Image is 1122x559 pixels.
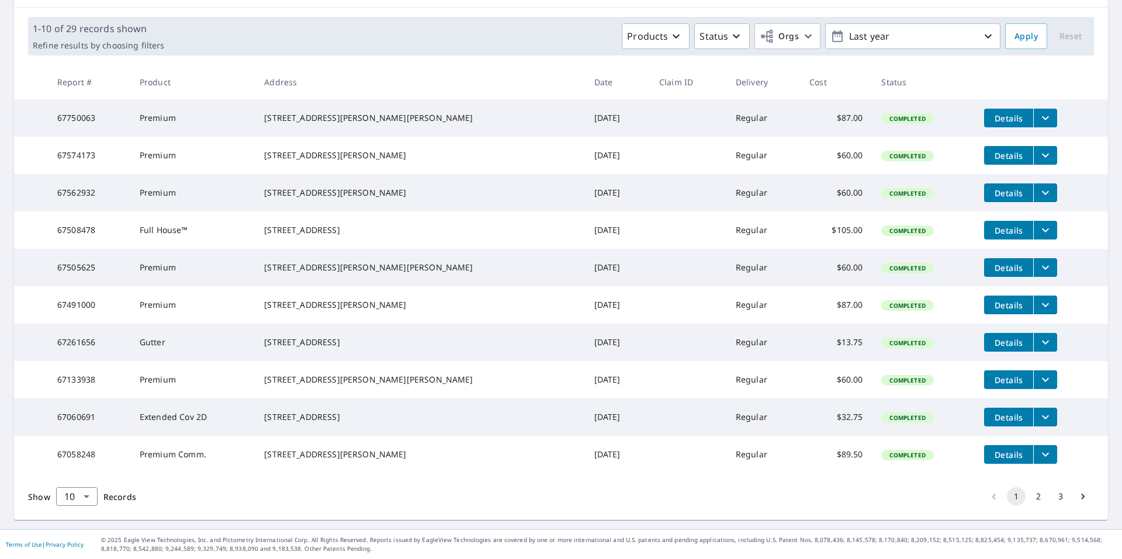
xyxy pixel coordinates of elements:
[1033,296,1057,314] button: filesDropdownBtn-67491000
[694,23,750,49] button: Status
[1014,29,1038,44] span: Apply
[699,29,728,43] p: Status
[991,188,1026,199] span: Details
[264,187,575,199] div: [STREET_ADDRESS][PERSON_NAME]
[56,487,98,506] div: Show 10 records
[882,376,932,384] span: Completed
[1033,445,1057,464] button: filesDropdownBtn-67058248
[6,540,42,548] a: Terms of Use
[255,65,584,99] th: Address
[726,137,800,174] td: Regular
[991,337,1026,348] span: Details
[726,211,800,249] td: Regular
[48,361,130,398] td: 67133938
[48,174,130,211] td: 67562932
[264,112,575,124] div: [STREET_ADDRESS][PERSON_NAME][PERSON_NAME]
[991,113,1026,124] span: Details
[33,22,164,36] p: 1-10 of 29 records shown
[264,150,575,161] div: [STREET_ADDRESS][PERSON_NAME]
[130,174,255,211] td: Premium
[6,541,84,548] p: |
[726,65,800,99] th: Delivery
[585,211,650,249] td: [DATE]
[130,65,255,99] th: Product
[760,29,799,44] span: Orgs
[984,183,1033,202] button: detailsBtn-67562932
[882,414,932,422] span: Completed
[130,137,255,174] td: Premium
[130,99,255,137] td: Premium
[825,23,1000,49] button: Last year
[264,262,575,273] div: [STREET_ADDRESS][PERSON_NAME][PERSON_NAME]
[882,114,932,123] span: Completed
[844,26,981,47] p: Last year
[585,436,650,473] td: [DATE]
[48,324,130,361] td: 67261656
[800,361,872,398] td: $60.00
[1033,183,1057,202] button: filesDropdownBtn-67562932
[984,333,1033,352] button: detailsBtn-67261656
[726,436,800,473] td: Regular
[882,227,932,235] span: Completed
[585,398,650,436] td: [DATE]
[726,324,800,361] td: Regular
[585,361,650,398] td: [DATE]
[650,65,726,99] th: Claim ID
[627,29,668,43] p: Products
[48,65,130,99] th: Report #
[585,324,650,361] td: [DATE]
[800,137,872,174] td: $60.00
[585,99,650,137] td: [DATE]
[103,491,136,502] span: Records
[48,436,130,473] td: 67058248
[984,370,1033,389] button: detailsBtn-67133938
[1033,333,1057,352] button: filesDropdownBtn-67261656
[264,336,575,348] div: [STREET_ADDRESS]
[991,262,1026,273] span: Details
[882,264,932,272] span: Completed
[48,249,130,286] td: 67505625
[1051,487,1070,506] button: Go to page 3
[48,137,130,174] td: 67574173
[1029,487,1048,506] button: Go to page 2
[800,65,872,99] th: Cost
[1033,408,1057,426] button: filesDropdownBtn-67060691
[882,339,932,347] span: Completed
[872,65,975,99] th: Status
[800,211,872,249] td: $105.00
[984,109,1033,127] button: detailsBtn-67750063
[130,324,255,361] td: Gutter
[48,99,130,137] td: 67750063
[991,374,1026,386] span: Details
[130,286,255,324] td: Premium
[984,408,1033,426] button: detailsBtn-67060691
[585,174,650,211] td: [DATE]
[882,451,932,459] span: Completed
[984,445,1033,464] button: detailsBtn-67058248
[726,361,800,398] td: Regular
[48,211,130,249] td: 67508478
[264,449,575,460] div: [STREET_ADDRESS][PERSON_NAME]
[984,146,1033,165] button: detailsBtn-67574173
[264,224,575,236] div: [STREET_ADDRESS]
[991,412,1026,423] span: Details
[991,300,1026,311] span: Details
[882,301,932,310] span: Completed
[585,137,650,174] td: [DATE]
[130,211,255,249] td: Full House™
[622,23,690,49] button: Products
[48,286,130,324] td: 67491000
[800,99,872,137] td: $87.00
[1007,487,1026,506] button: page 1
[800,286,872,324] td: $87.00
[984,258,1033,277] button: detailsBtn-67505625
[882,189,932,197] span: Completed
[1033,258,1057,277] button: filesDropdownBtn-67505625
[726,174,800,211] td: Regular
[984,296,1033,314] button: detailsBtn-67491000
[1073,487,1092,506] button: Go to next page
[726,286,800,324] td: Regular
[46,540,84,548] a: Privacy Policy
[991,225,1026,236] span: Details
[33,40,164,51] p: Refine results by choosing filters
